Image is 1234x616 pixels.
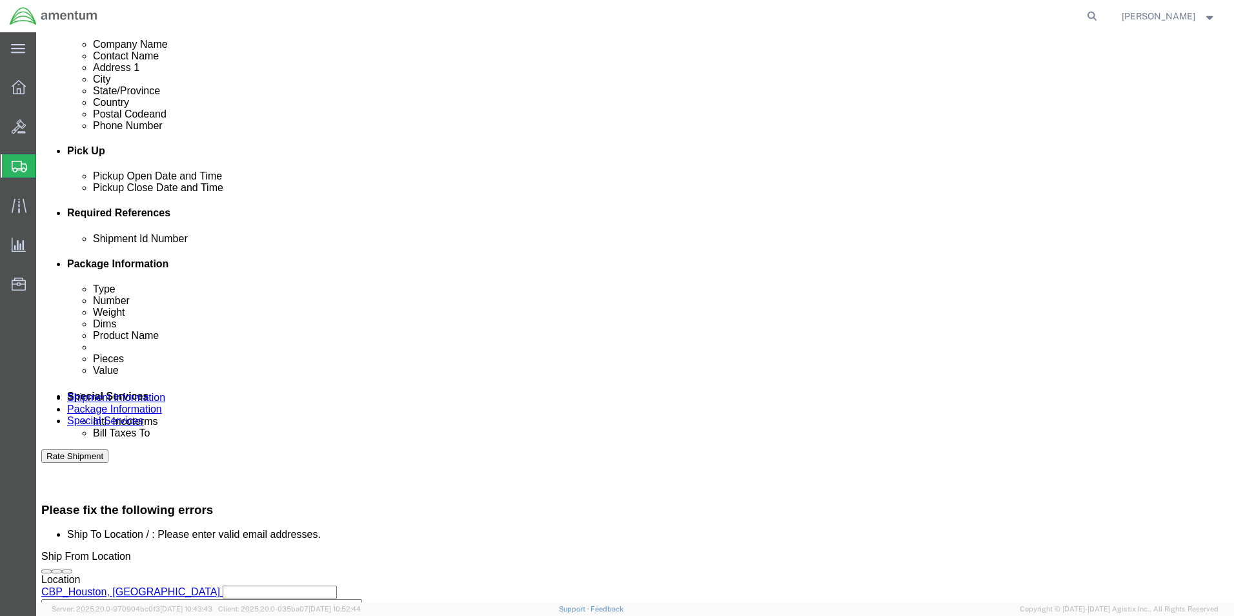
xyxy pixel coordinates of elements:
[1121,8,1217,24] button: [PERSON_NAME]
[1020,604,1219,615] span: Copyright © [DATE]-[DATE] Agistix Inc., All Rights Reserved
[308,605,361,613] span: [DATE] 10:52:44
[52,605,212,613] span: Server: 2025.20.0-970904bc0f3
[160,605,212,613] span: [DATE] 10:43:43
[559,605,591,613] a: Support
[1122,9,1195,23] span: Marie Morrell
[9,6,98,26] img: logo
[591,605,623,613] a: Feedback
[218,605,361,613] span: Client: 2025.20.0-035ba07
[36,32,1234,602] iframe: FS Legacy Container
